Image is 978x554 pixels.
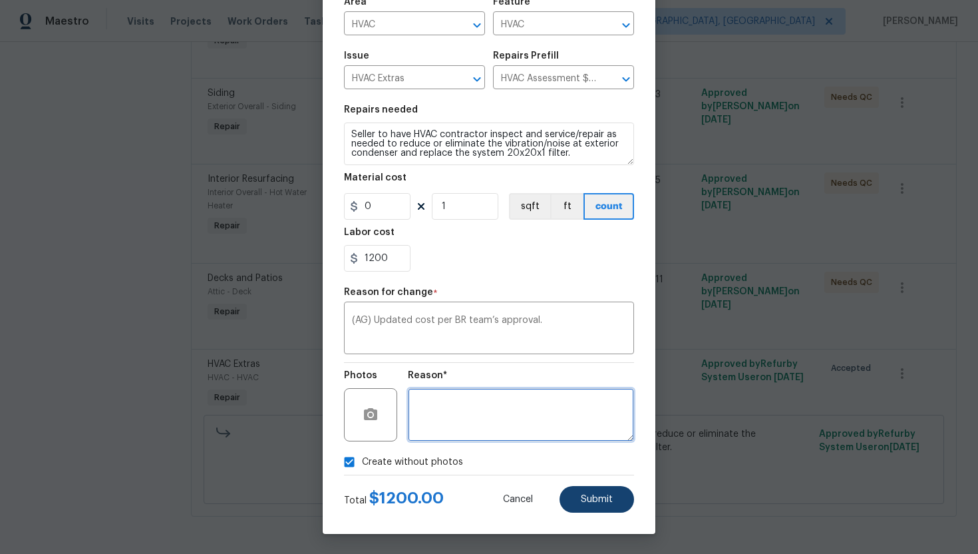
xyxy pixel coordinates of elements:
h5: Reason* [408,371,447,380]
button: sqft [509,193,550,220]
h5: Issue [344,51,369,61]
h5: Photos [344,371,377,380]
span: Cancel [503,495,533,505]
h5: Labor cost [344,228,395,237]
span: $ 1200.00 [369,490,444,506]
div: Total [344,491,444,507]
textarea: (AG) Updated cost per BR team’s approval. [352,316,626,344]
h5: Reason for change [344,288,433,297]
h5: Repairs Prefill [493,51,559,61]
button: count [583,193,634,220]
button: Open [617,70,635,89]
h5: Material cost [344,173,407,182]
span: Submit [581,495,613,505]
button: Submit [560,486,634,513]
button: ft [550,193,583,220]
button: Open [468,70,486,89]
textarea: Seller to have HVAC contractor inspect and service/repair as needed to reduce or eliminate the vi... [344,123,634,165]
button: Cancel [482,486,554,513]
button: Open [617,16,635,35]
button: Open [468,16,486,35]
span: Create without photos [362,455,463,469]
h5: Repairs needed [344,105,418,115]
